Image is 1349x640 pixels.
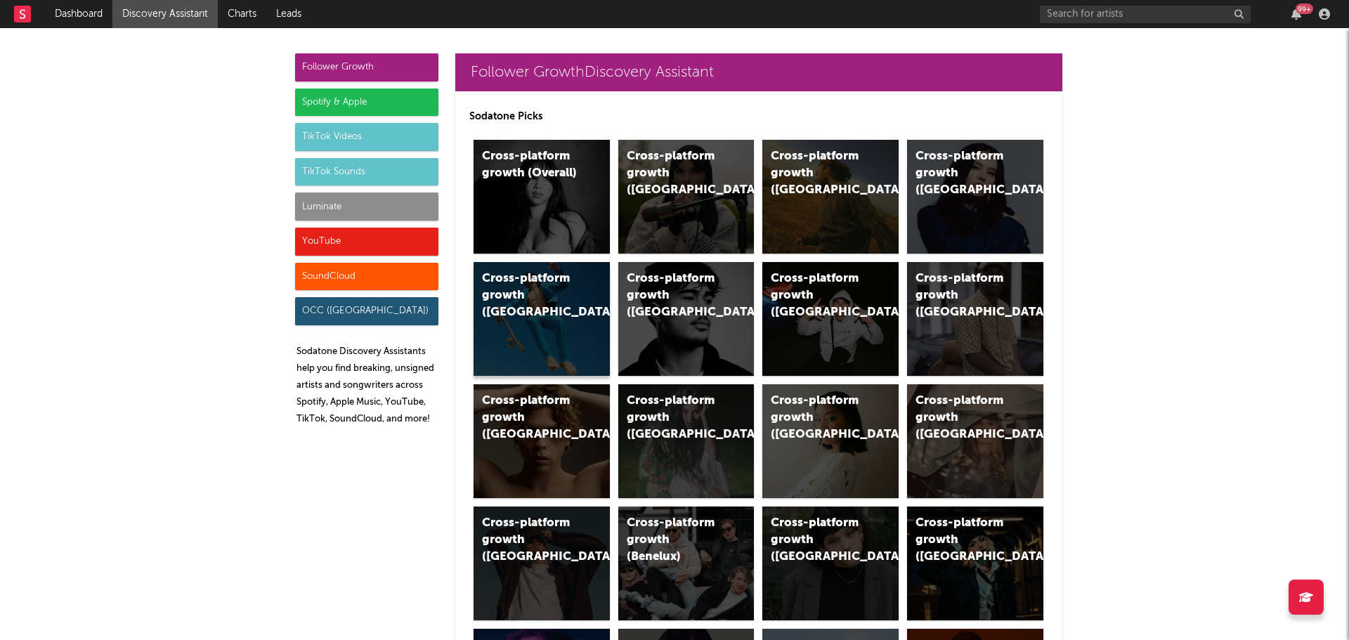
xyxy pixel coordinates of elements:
[762,384,899,498] a: Cross-platform growth ([GEOGRAPHIC_DATA])
[627,393,722,443] div: Cross-platform growth ([GEOGRAPHIC_DATA])
[1291,8,1301,20] button: 99+
[907,384,1043,498] a: Cross-platform growth ([GEOGRAPHIC_DATA])
[482,270,578,321] div: Cross-platform growth ([GEOGRAPHIC_DATA])
[482,148,578,182] div: Cross-platform growth (Overall)
[295,158,438,186] div: TikTok Sounds
[482,515,578,566] div: Cross-platform growth ([GEOGRAPHIC_DATA])
[915,393,1011,443] div: Cross-platform growth ([GEOGRAPHIC_DATA])
[771,393,866,443] div: Cross-platform growth ([GEOGRAPHIC_DATA])
[482,393,578,443] div: Cross-platform growth ([GEOGRAPHIC_DATA])
[771,270,866,321] div: Cross-platform growth ([GEOGRAPHIC_DATA]/GSA)
[627,148,722,199] div: Cross-platform growth ([GEOGRAPHIC_DATA])
[295,123,438,151] div: TikTok Videos
[295,53,438,81] div: Follower Growth
[295,192,438,221] div: Luminate
[455,53,1062,91] a: Follower GrowthDiscovery Assistant
[627,515,722,566] div: Cross-platform growth (Benelux)
[618,507,755,620] a: Cross-platform growth (Benelux)
[907,507,1043,620] a: Cross-platform growth ([GEOGRAPHIC_DATA])
[618,384,755,498] a: Cross-platform growth ([GEOGRAPHIC_DATA])
[762,262,899,376] a: Cross-platform growth ([GEOGRAPHIC_DATA]/GSA)
[762,140,899,254] a: Cross-platform growth ([GEOGRAPHIC_DATA])
[915,515,1011,566] div: Cross-platform growth ([GEOGRAPHIC_DATA])
[295,263,438,291] div: SoundCloud
[474,384,610,498] a: Cross-platform growth ([GEOGRAPHIC_DATA])
[771,515,866,566] div: Cross-platform growth ([GEOGRAPHIC_DATA])
[618,140,755,254] a: Cross-platform growth ([GEOGRAPHIC_DATA])
[1296,4,1313,14] div: 99 +
[295,228,438,256] div: YouTube
[474,507,610,620] a: Cross-platform growth ([GEOGRAPHIC_DATA])
[474,140,610,254] a: Cross-platform growth (Overall)
[295,297,438,325] div: OCC ([GEOGRAPHIC_DATA])
[1040,6,1251,23] input: Search for artists
[915,270,1011,321] div: Cross-platform growth ([GEOGRAPHIC_DATA])
[474,262,610,376] a: Cross-platform growth ([GEOGRAPHIC_DATA])
[762,507,899,620] a: Cross-platform growth ([GEOGRAPHIC_DATA])
[618,262,755,376] a: Cross-platform growth ([GEOGRAPHIC_DATA])
[771,148,866,199] div: Cross-platform growth ([GEOGRAPHIC_DATA])
[907,140,1043,254] a: Cross-platform growth ([GEOGRAPHIC_DATA])
[469,108,1048,125] p: Sodatone Picks
[907,262,1043,376] a: Cross-platform growth ([GEOGRAPHIC_DATA])
[295,89,438,117] div: Spotify & Apple
[627,270,722,321] div: Cross-platform growth ([GEOGRAPHIC_DATA])
[915,148,1011,199] div: Cross-platform growth ([GEOGRAPHIC_DATA])
[296,344,438,428] p: Sodatone Discovery Assistants help you find breaking, unsigned artists and songwriters across Spo...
